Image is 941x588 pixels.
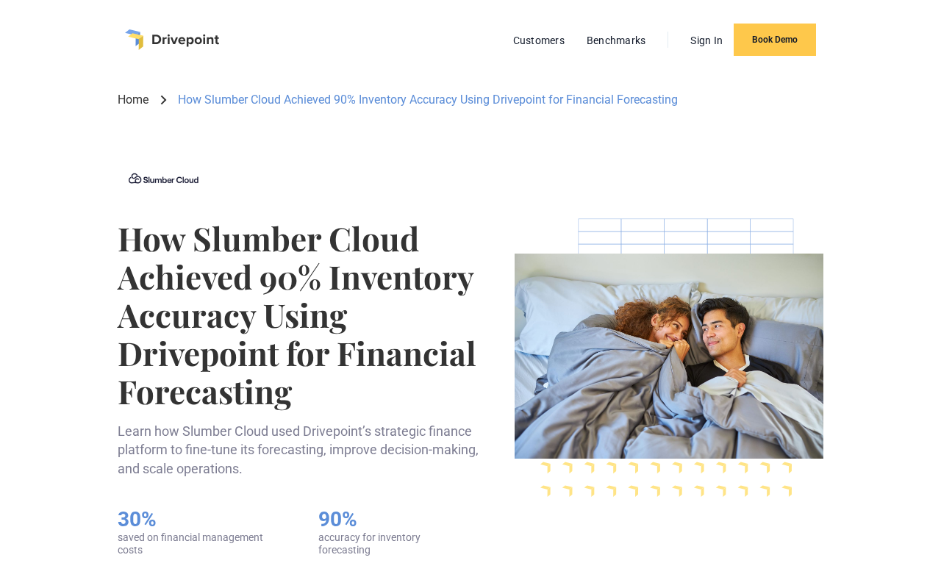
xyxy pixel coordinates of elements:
[118,219,503,410] h1: How Slumber Cloud Achieved 90% Inventory Accuracy Using Drivepoint for Financial Forecasting
[118,507,289,532] h5: 30%
[118,92,149,108] a: Home
[683,31,730,50] a: Sign In
[118,531,289,556] div: saved on financial management costs
[318,507,473,532] h5: 90%
[178,92,678,108] div: How Slumber Cloud Achieved 90% Inventory Accuracy Using Drivepoint for Financial Forecasting
[118,422,503,478] p: Learn how Slumber Cloud used Drivepoint’s strategic finance platform to fine-tune its forecasting...
[734,24,816,56] a: Book Demo
[125,29,219,50] a: home
[579,31,654,50] a: Benchmarks
[506,31,572,50] a: Customers
[318,531,473,556] div: accuracy for inventory forecasting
